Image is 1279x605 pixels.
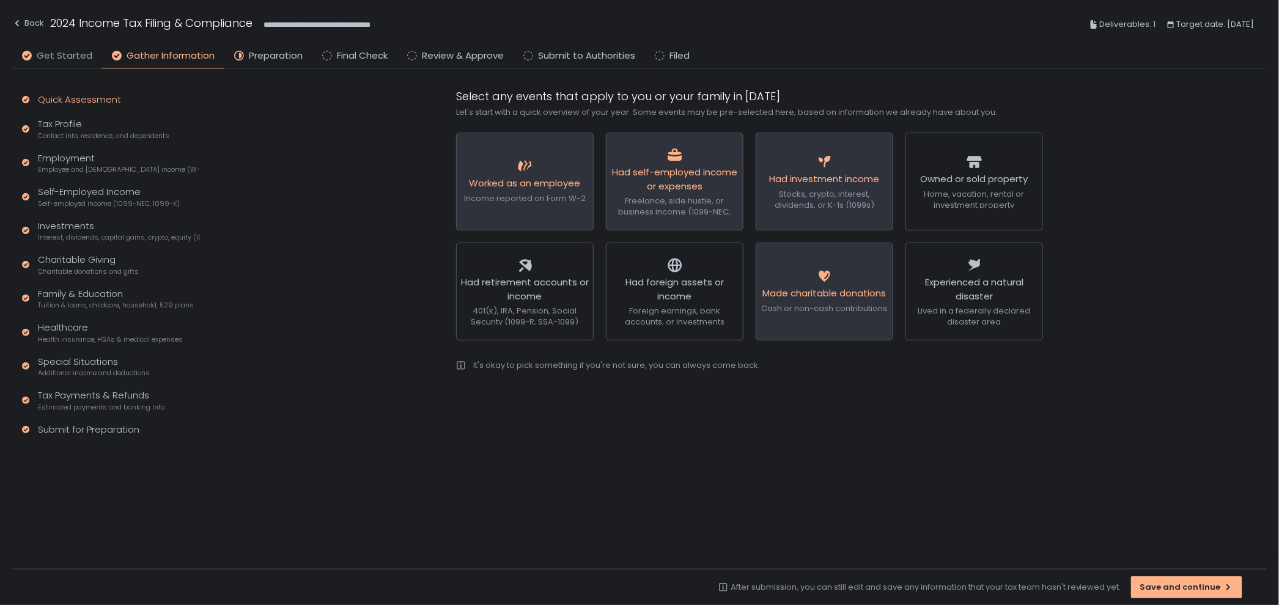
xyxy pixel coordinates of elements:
[38,152,200,175] div: Employment
[38,355,150,378] div: Special Situations
[461,276,589,302] span: Had retirement accounts or income
[38,233,200,242] span: Interest, dividends, capital gains, crypto, equity (1099s, K-1s)
[669,49,690,63] span: Filed
[38,199,180,208] span: Self-employed income (1099-NEC, 1099-K)
[38,423,139,437] div: Submit for Preparation
[625,276,724,302] span: Had foreign assets or income
[38,219,200,243] div: Investments
[37,49,92,63] span: Get Started
[127,49,215,63] span: Gather Information
[612,166,737,193] span: Had self-employed income or expenses
[925,276,1023,302] span: Experienced a natural disaster
[1177,17,1255,32] span: Target date: [DATE]
[470,177,581,189] span: Worked as an employee
[38,185,180,208] div: Self-Employed Income
[625,305,724,328] span: Foreign earnings, bank accounts, or investments
[456,107,1043,118] div: Let's start with a quick overview of your year. Some events may be pre-selected here, based on in...
[38,321,183,344] div: Healthcare
[921,172,1028,185] span: Owned or sold property
[38,287,194,310] div: Family & Education
[50,15,252,31] h1: 2024 Income Tax Filing & Compliance
[762,302,888,314] span: Cash or non-cash contributions
[38,301,194,310] span: Tuition & loans, childcare, household, 529 plans
[38,93,121,107] div: Quick Assessment
[38,335,183,344] span: Health insurance, HSAs & medical expenses
[471,305,579,328] span: 401(k), IRA, Pension, Social Security (1099-R, SSA-1099)
[38,403,164,412] span: Estimated payments and banking info
[38,389,164,412] div: Tax Payments & Refunds
[770,172,880,185] span: Had investment income
[731,582,1121,593] div: After submission, you can still edit and save any information that your tax team hasn't reviewed ...
[924,188,1025,211] span: Home, vacation, rental or investment property
[456,88,1043,105] h1: Select any events that apply to you or your family in [DATE]
[38,165,200,174] span: Employee and [DEMOGRAPHIC_DATA] income (W-2s)
[1100,17,1156,32] span: Deliverables: 1
[775,188,874,211] span: Stocks, crypto, interest, dividends, or K-1s (1099s)
[918,305,1031,328] span: Lived in a federally declared disaster area
[12,15,44,35] button: Back
[38,117,169,141] div: Tax Profile
[38,253,139,276] div: Charitable Giving
[337,49,388,63] span: Final Check
[38,131,169,141] span: Contact info, residence, and dependents
[38,369,150,378] span: Additional income and deductions
[538,49,635,63] span: Submit to Authorities
[12,16,44,31] div: Back
[619,195,731,229] span: Freelance, side hustle, or business income (1099-NEC, 1099-K)
[249,49,303,63] span: Preparation
[38,267,139,276] span: Charitable donations and gifts
[1131,576,1242,598] button: Save and continue
[1140,582,1233,593] div: Save and continue
[763,287,886,299] span: Made charitable donations
[464,193,586,204] span: Income reported on Form W-2
[473,360,760,371] div: It's okay to pick something if you're not sure, you can always come back.
[422,49,504,63] span: Review & Approve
